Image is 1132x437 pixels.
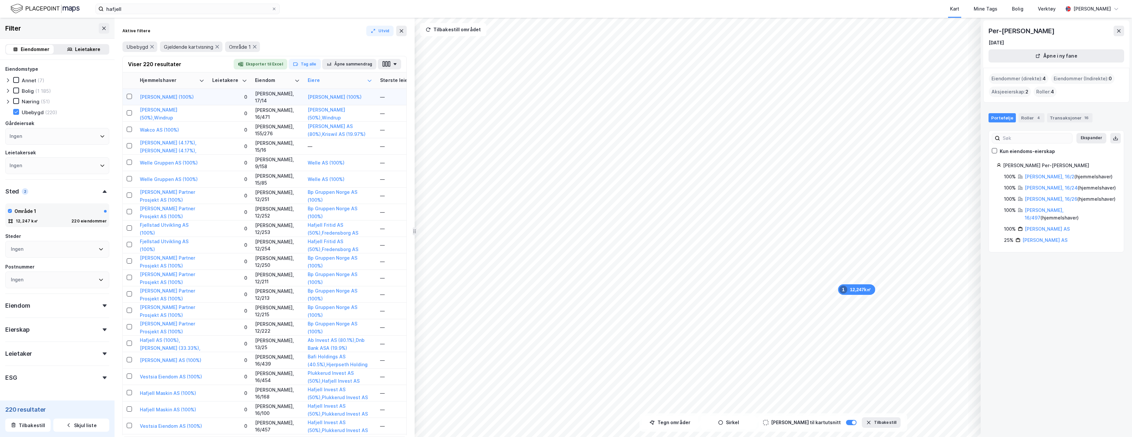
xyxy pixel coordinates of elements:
div: — [380,423,445,429]
button: Tilbakestill [5,419,51,432]
div: Leietaker [5,350,32,358]
div: — [380,406,445,413]
div: [PERSON_NAME], 12/222 [255,321,300,334]
div: — [380,143,445,150]
div: 0 [212,390,247,397]
div: (51) [41,98,50,105]
div: — [380,274,445,281]
div: Eiendommer [21,45,49,53]
button: Tilbakestill [862,417,901,428]
div: Per-[PERSON_NAME] [989,26,1056,36]
div: [PERSON_NAME], 16/168 [255,386,300,400]
div: [PERSON_NAME] Per-[PERSON_NAME] [1003,162,1116,169]
div: Eiendom [255,77,292,84]
div: — [380,390,445,397]
div: 0 [212,110,247,117]
div: Aksjeeierskap : [989,87,1031,97]
div: — [380,373,445,380]
div: Kart [950,5,959,13]
div: Sted [5,188,19,195]
div: Transaksjoner [1047,113,1093,122]
div: Verktøy [1038,5,1056,13]
div: [PERSON_NAME], 12/253 [255,222,300,236]
div: 0 [212,93,247,100]
div: 4 [1035,115,1042,121]
input: Søk [1000,133,1072,143]
div: Ubebygd [22,109,44,116]
button: Ekspander [1076,133,1106,143]
div: Hjemmelshaver [140,77,196,84]
div: 0 [212,340,247,347]
div: ( hjemmelshaver ) [1025,173,1113,181]
a: [PERSON_NAME], 16/26 [1025,196,1077,202]
div: 100% [1004,184,1016,192]
div: 0 [212,209,247,216]
div: 25% [1004,236,1014,244]
div: [PERSON_NAME] til kartutsnitt [771,419,841,426]
div: Bolig [1012,5,1023,13]
button: Sirkel [701,416,757,429]
div: Annet [22,77,36,84]
div: — [380,324,445,331]
div: 2 [22,188,28,195]
div: Ingen [11,245,23,253]
div: Område 1 [14,207,36,215]
div: 220 resultater [5,405,109,413]
button: Åpne sammendrag [322,59,377,69]
div: [PERSON_NAME], 9/158 [255,156,300,170]
div: Eierskap [5,326,29,334]
button: Tegn områder [642,416,698,429]
span: 4 [1051,88,1054,96]
div: 0 [212,324,247,331]
button: Tag alle [289,59,321,69]
div: Eiendommer (direkte) : [989,73,1048,84]
div: Map marker [838,284,875,295]
div: [PERSON_NAME], 13/25 [255,337,300,351]
div: Eiendommer (Indirekte) : [1051,73,1115,84]
div: [PERSON_NAME], 12/251 [255,189,300,203]
div: [PERSON_NAME], 16/100 [255,403,300,417]
div: 0 [212,192,247,199]
div: Gårdeiersøk [5,119,34,127]
div: Leietakere [75,45,100,53]
div: ( hjemmelshaver ) [1025,195,1116,203]
span: 2 [1025,88,1028,96]
div: 0 [212,406,247,413]
div: [PERSON_NAME], 12/213 [255,288,300,301]
button: Skjul liste [53,419,109,432]
div: [PERSON_NAME], 12/211 [255,271,300,285]
div: Ingen [10,162,22,169]
div: — [380,192,445,199]
a: [PERSON_NAME], 16/2 [1025,174,1074,179]
div: — [380,258,445,265]
div: Eiendomstype [5,65,38,73]
div: ( hjemmelshaver ) [1025,184,1116,192]
div: 0 [212,373,247,380]
div: [PERSON_NAME], 16/471 [255,107,300,120]
div: [PERSON_NAME], 12/252 [255,205,300,219]
div: [PERSON_NAME], 16/454 [255,370,300,384]
div: 0 [212,274,247,281]
div: Filter [5,23,21,34]
a: [PERSON_NAME], 16/24 [1025,185,1078,191]
div: Leietakere [212,77,239,84]
iframe: Chat Widget [1099,405,1132,437]
div: 0 [212,423,247,429]
div: — [380,110,445,117]
div: Største leietaker [380,77,437,84]
div: 100% [1004,195,1016,203]
div: — [380,126,445,133]
div: [PERSON_NAME], 155/276 [255,123,300,137]
div: Ingen [10,132,22,140]
div: [PERSON_NAME], 12/254 [255,238,300,252]
div: 100% [1004,173,1016,181]
div: — [380,159,445,166]
div: 0 [212,159,247,166]
div: ( hjemmelshaver ) [1025,206,1116,222]
div: — [308,143,372,150]
div: — [380,176,445,183]
div: — [380,291,445,298]
div: Leietakersøk [5,149,36,157]
div: 0 [212,225,247,232]
div: — [380,225,445,232]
